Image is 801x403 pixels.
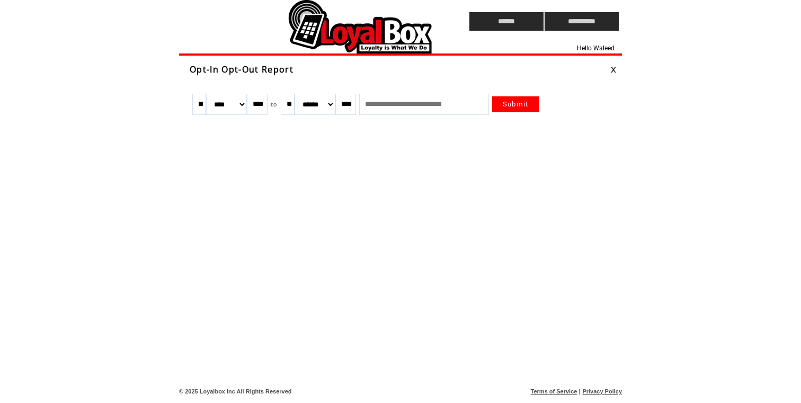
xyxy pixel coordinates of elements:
[492,96,539,112] a: Submit
[531,388,577,395] a: Terms of Service
[582,388,622,395] a: Privacy Policy
[577,44,615,52] span: Hello Waleed
[179,388,292,395] span: © 2025 Loyalbox Inc All Rights Reserved
[190,64,293,75] span: Opt-In Opt-Out Report
[271,101,278,108] span: to
[579,388,581,395] span: |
